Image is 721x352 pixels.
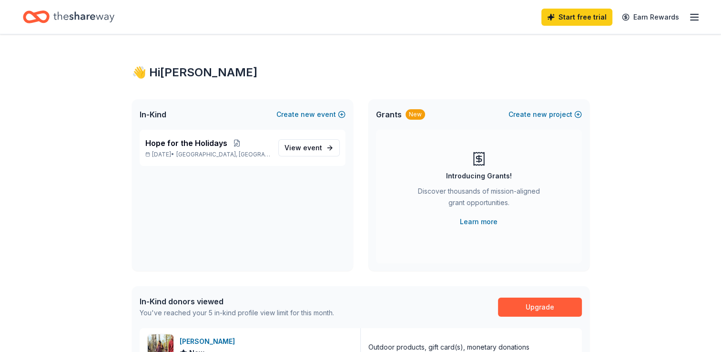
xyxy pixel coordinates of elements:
[23,6,114,28] a: Home
[406,109,425,120] div: New
[460,216,498,228] a: Learn more
[140,109,166,120] span: In-Kind
[140,307,334,319] div: You've reached your 5 in-kind profile view limit for this month.
[132,65,589,80] div: 👋 Hi [PERSON_NAME]
[616,9,685,26] a: Earn Rewards
[145,137,227,149] span: Hope for the Holidays
[541,9,612,26] a: Start free trial
[498,298,582,317] a: Upgrade
[180,336,239,347] div: [PERSON_NAME]
[140,296,334,307] div: In-Kind donors viewed
[276,109,345,120] button: Createnewevent
[446,170,512,182] div: Introducing Grants!
[533,109,547,120] span: new
[508,109,582,120] button: Createnewproject
[414,186,544,212] div: Discover thousands of mission-aligned grant opportunities.
[303,144,322,152] span: event
[284,142,322,154] span: View
[376,109,402,120] span: Grants
[176,151,270,158] span: [GEOGRAPHIC_DATA], [GEOGRAPHIC_DATA]
[278,139,340,156] a: View event
[301,109,315,120] span: new
[145,151,271,158] p: [DATE] •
